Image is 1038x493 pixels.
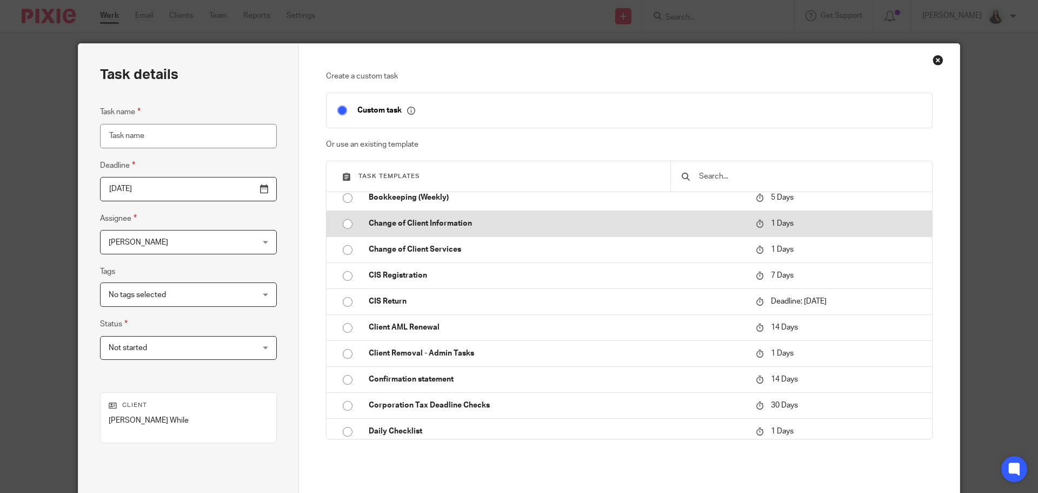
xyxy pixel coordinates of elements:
[326,139,933,150] p: Or use an existing template
[771,350,794,357] span: 1 Days
[698,170,921,182] input: Search...
[369,192,745,203] p: Bookkeeping (Weekly)
[771,428,794,435] span: 1 Days
[100,159,135,172] label: Deadline
[369,348,745,359] p: Client Removal - Admin Tasks
[771,324,798,331] span: 14 Days
[100,266,115,277] label: Tags
[326,71,933,82] p: Create a custom task
[771,298,827,305] span: Deadline: [DATE]
[369,218,745,229] p: Change of Client Information
[771,220,794,227] span: 1 Days
[109,401,268,410] p: Client
[771,246,794,253] span: 1 Days
[369,244,745,255] p: Change of Client Services
[100,318,128,330] label: Status
[100,124,277,148] input: Task name
[771,272,794,279] span: 7 Days
[369,296,745,307] p: CIS Return
[771,402,798,409] span: 30 Days
[357,106,415,115] p: Custom task
[771,194,794,201] span: 5 Days
[771,376,798,383] span: 14 Days
[100,212,137,225] label: Assignee
[369,426,745,437] p: Daily Checklist
[109,239,168,246] span: [PERSON_NAME]
[369,374,745,385] p: Confirmation statement
[933,55,943,65] div: Close this dialog window
[109,291,166,299] span: No tags selected
[100,177,277,201] input: Pick a date
[100,106,141,118] label: Task name
[109,344,147,352] span: Not started
[358,173,420,179] span: Task templates
[369,400,745,411] p: Corporation Tax Deadline Checks
[369,322,745,333] p: Client AML Renewal
[369,270,745,281] p: CIS Registration
[109,415,268,426] p: [PERSON_NAME] While
[100,65,178,84] h2: Task details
